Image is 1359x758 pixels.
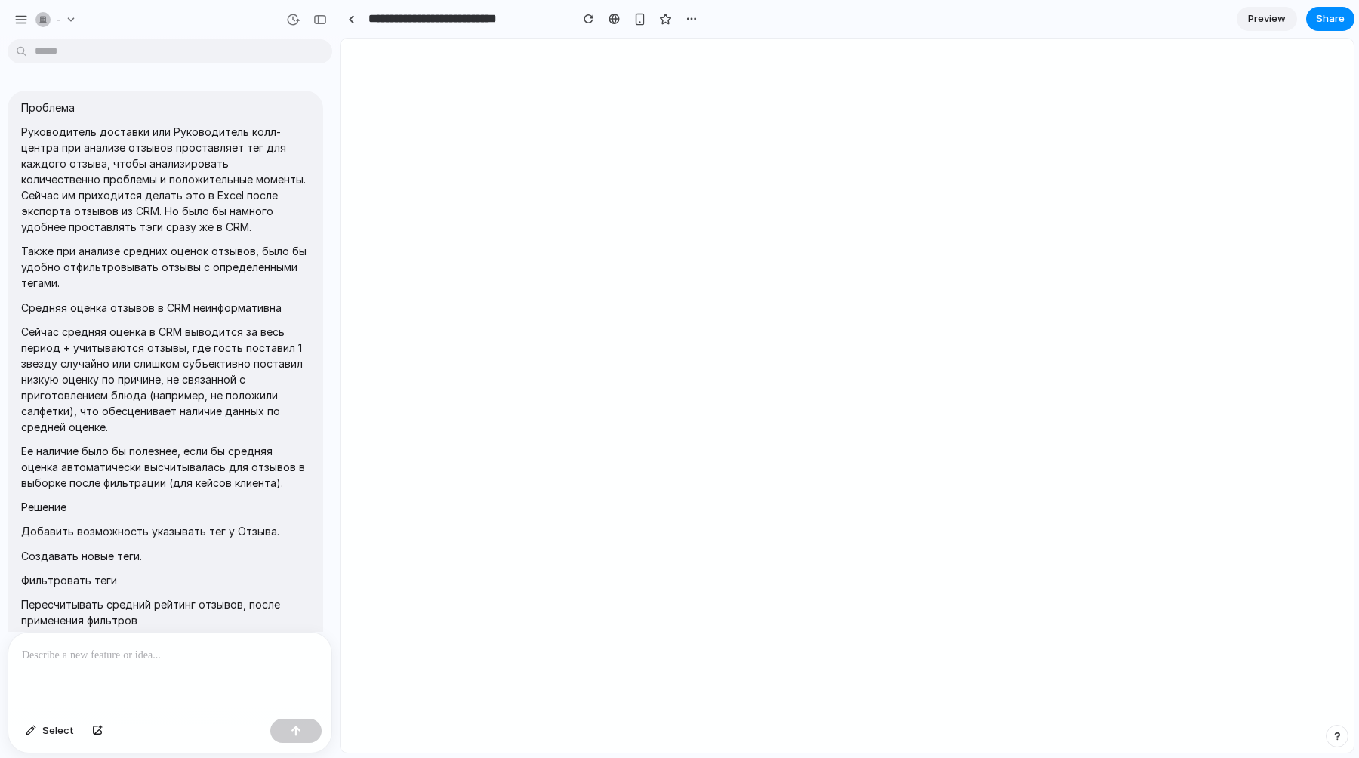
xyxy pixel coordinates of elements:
p: Ее наличие было бы полезнее, если бы средняя оценка автоматически высчитывалась для отзывов в выб... [21,443,310,491]
p: Фильтровать теги [21,572,310,588]
p: Добавить возможность указывать тег у Отзыва. [21,523,310,539]
p: Руководитель доставки или Руководитель колл-центра при анализе отзывов проставляет тег для каждог... [21,124,310,235]
span: Share [1316,11,1345,26]
p: Средняя оценка отзывов в CRM неинформативна [21,300,310,316]
button: - [29,8,85,32]
span: Preview [1248,11,1286,26]
p: Также при анализе средних оценок отзывов, было бы удобно отфильтровывать отзывы с определенными т... [21,243,310,291]
p: Решение [21,499,310,515]
p: Проблема [21,100,310,116]
p: Пересчитывать средний рейтинг отзывов, после применения фильтров [21,596,310,628]
span: - [57,12,61,27]
span: Select [42,723,74,738]
p: Сейчас средняя оценка в CRM выводится за весь период + учитываются отзывы, где гость поставил 1 з... [21,324,310,435]
button: Share [1306,7,1354,31]
p: Создавать новые теги. [21,548,310,564]
a: Preview [1237,7,1297,31]
button: Select [18,719,82,743]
